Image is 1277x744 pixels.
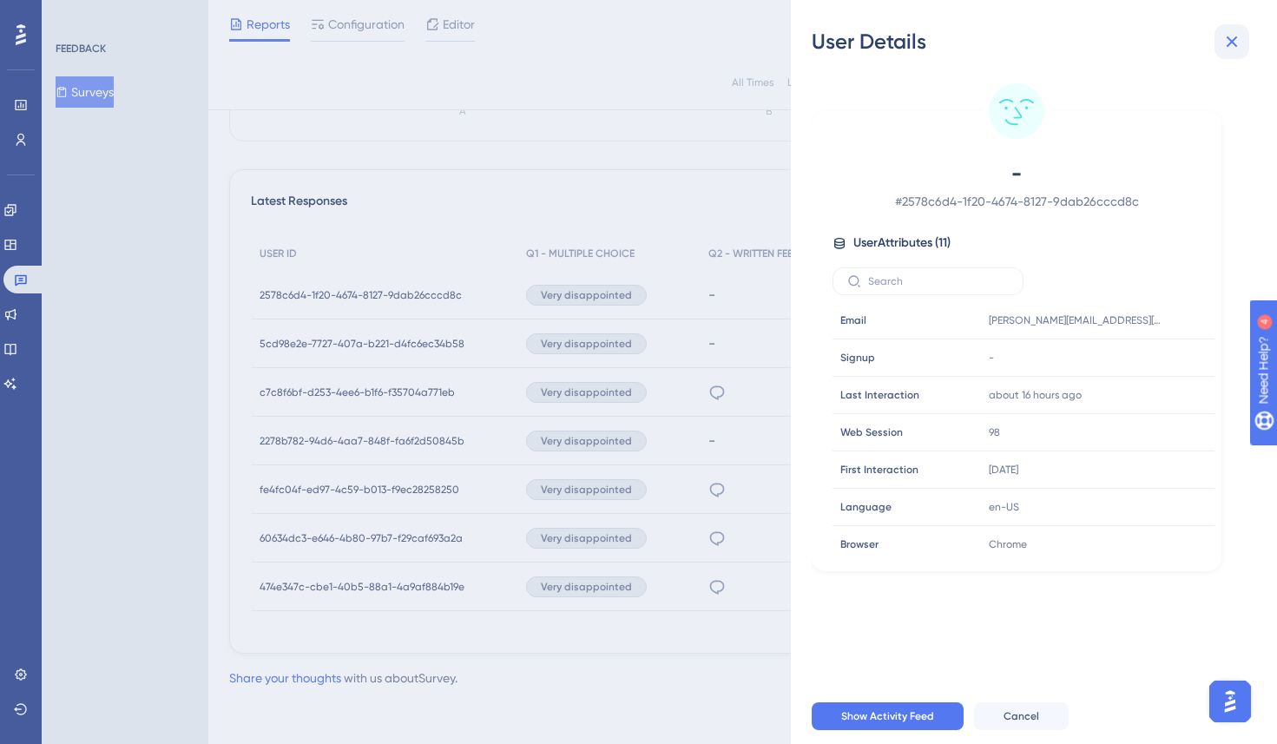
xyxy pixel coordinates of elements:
[989,464,1018,476] time: [DATE]
[989,313,1162,327] span: [PERSON_NAME][EMAIL_ADDRESS][DOMAIN_NAME]
[864,160,1169,188] span: -
[989,425,1000,439] span: 98
[121,9,126,23] div: 4
[840,500,892,514] span: Language
[974,702,1069,730] button: Cancel
[840,388,919,402] span: Last Interaction
[840,537,879,551] span: Browser
[989,389,1082,401] time: about 16 hours ago
[853,233,951,253] span: User Attributes ( 11 )
[41,4,109,25] span: Need Help?
[1204,675,1256,728] iframe: UserGuiding AI Assistant Launcher
[812,702,964,730] button: Show Activity Feed
[989,351,994,365] span: -
[840,351,875,365] span: Signup
[841,709,934,723] span: Show Activity Feed
[840,463,918,477] span: First Interaction
[840,425,903,439] span: Web Session
[1004,709,1039,723] span: Cancel
[864,191,1169,212] span: # 2578c6d4-1f20-4674-8127-9dab26cccd8c
[989,500,1019,514] span: en-US
[989,537,1027,551] span: Chrome
[812,28,1256,56] div: User Details
[868,275,1009,287] input: Search
[840,313,866,327] span: Email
